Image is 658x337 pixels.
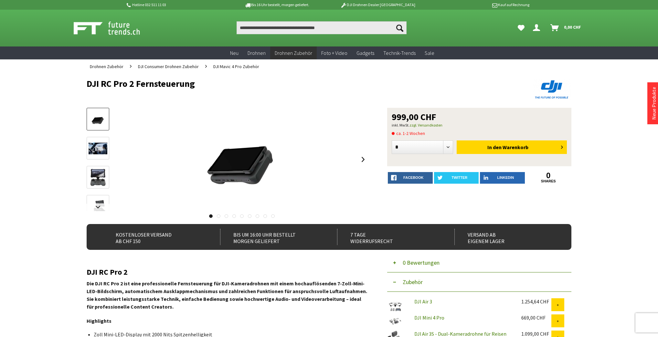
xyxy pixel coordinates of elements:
p: Kauf auf Rechnung [428,1,529,9]
a: facebook [388,172,433,184]
a: Meine Favoriten [515,21,528,34]
span: Warenkorb [503,144,528,150]
div: Versand ab eigenem Lager [454,229,557,245]
a: twitter [434,172,479,184]
img: Shop Futuretrends - zur Startseite wechseln [74,20,154,36]
span: DJI Consumer Drohnen Zubehör [138,64,199,69]
a: Gadgets [352,46,379,60]
a: Dein Konto [530,21,545,34]
strong: Die DJI RC Pro 2 ist eine professionelle Fernsteuerung für DJI-Kameradrohnen mit einem hochauflös... [87,280,367,310]
a: shares [526,179,571,183]
strong: Highlights [87,318,111,324]
a: Drohnen Zubehör [87,59,127,74]
a: Warenkorb [548,21,584,34]
img: DJI RC Pro 2 Fernsteuerung [190,108,293,211]
span: In den [487,144,502,150]
a: zzgl. Versandkosten [409,123,442,128]
a: Technik-Trends [379,46,420,60]
span: 999,00 CHF [392,112,436,121]
a: Sale [420,46,439,60]
span: LinkedIn [497,176,514,179]
span: 0,00 CHF [564,22,581,32]
img: Vorschau: DJI RC Pro 2 Fernsteuerung [89,110,107,129]
div: 1.099,00 CHF [521,331,551,337]
button: Zubehör [387,272,571,292]
img: DJI Air 3 [387,298,403,314]
button: In den Warenkorb [457,140,567,154]
h1: DJI RC Pro 2 Fernsteuerung [87,79,474,88]
button: Suchen [393,21,407,34]
span: ca. 1-2 Wochen [392,129,425,137]
a: Drohnen [243,46,270,60]
span: facebook [403,176,423,179]
a: Neue Produkte [651,87,657,120]
div: 1.254,64 CHF [521,298,551,305]
div: Kostenloser Versand ab CHF 150 [103,229,206,245]
button: 0 Bewertungen [387,253,571,272]
a: Neu [226,46,243,60]
span: Drohnen Zubehör [90,64,123,69]
span: Gadgets [356,50,374,56]
a: LinkedIn [480,172,525,184]
span: Technik-Trends [383,50,416,56]
div: 669,00 CHF [521,314,551,321]
span: Drohnen Zubehör [275,50,312,56]
span: Drohnen [248,50,266,56]
div: Bis um 16:00 Uhr bestellt Morgen geliefert [220,229,323,245]
input: Produkt, Marke, Kategorie, EAN, Artikelnummer… [237,21,407,34]
p: Hotline 032 511 11 03 [125,1,226,9]
a: DJI Consumer Drohnen Zubehör [135,59,202,74]
a: DJI Air 3 [414,298,432,305]
span: Neu [230,50,239,56]
span: Foto + Video [321,50,347,56]
p: Bis 16 Uhr bestellt, morgen geliefert. [226,1,327,9]
span: DJI Mavic 4 Pro Zubehör [213,64,259,69]
img: DJI Mini 4 Pro [387,314,403,327]
p: inkl. MwSt. [392,121,567,129]
span: twitter [451,176,467,179]
a: DJI Mavic 4 Pro Zubehör [210,59,262,74]
h2: DJI RC Pro 2 [87,268,368,276]
img: DJI [533,79,571,100]
a: 0 [526,172,571,179]
div: 7 Tage Widerrufsrecht [337,229,440,245]
a: DJI Mini 4 Pro [414,314,444,321]
a: Drohnen Zubehör [270,46,317,60]
a: Foto + Video [317,46,352,60]
span: Sale [425,50,434,56]
p: DJI Drohnen Dealer [GEOGRAPHIC_DATA] [327,1,428,9]
a: DJI Air 3S - Dual-Kameradrohne für Reisen [414,331,506,337]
